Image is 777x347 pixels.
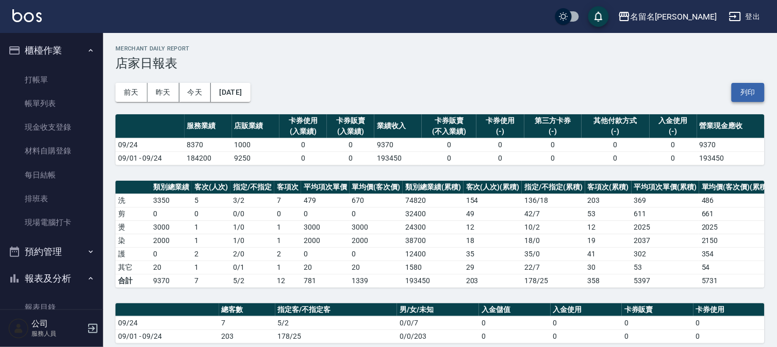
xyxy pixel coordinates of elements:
a: 排班表 [4,187,99,211]
div: 第三方卡券 [527,115,580,126]
table: a dense table [115,181,772,288]
td: 35 [464,247,522,261]
td: 611 [632,207,700,220]
h3: 店家日報表 [115,56,765,71]
th: 客次(人次)(累積) [464,181,522,194]
button: 預約管理 [4,238,99,265]
td: 0 [422,151,476,165]
td: 0 [476,151,524,165]
td: 24300 [403,220,464,234]
td: 0 [693,316,765,329]
td: 3000 [301,220,350,234]
td: 0 [350,247,403,261]
td: 1 [274,234,301,247]
td: 2025 [632,220,700,234]
td: 0 [479,316,550,329]
td: 5731 [699,274,772,287]
a: 材料自購登錄 [4,139,99,163]
td: 0 [301,207,350,220]
td: 18 / 0 [522,234,585,247]
div: 卡券使用 [282,115,324,126]
td: 12 [464,220,522,234]
td: 0 [192,207,231,220]
div: (-) [652,126,695,137]
td: 193450 [403,274,464,287]
td: 781 [301,274,350,287]
td: 合計 [115,274,151,287]
td: 5 [192,194,231,207]
h2: Merchant Daily Report [115,45,765,52]
td: 354 [699,247,772,261]
td: 661 [699,207,772,220]
td: 0 [479,329,550,343]
td: 0 [327,138,374,151]
td: 0 [524,138,582,151]
th: 業績收入 [374,114,422,138]
div: 其他付款方式 [584,115,647,126]
td: 35 / 0 [522,247,585,261]
td: 2037 [632,234,700,247]
td: 1 [192,261,231,274]
img: Logo [12,9,42,22]
td: 1 [274,261,301,274]
th: 指定/不指定(累積) [522,181,585,194]
a: 現場電腦打卡 [4,211,99,234]
button: 報表及分析 [4,265,99,292]
th: 客次(人次) [192,181,231,194]
td: 0/0/203 [397,329,479,343]
td: 193450 [374,151,422,165]
p: 服務人員 [31,329,84,338]
td: 9370 [151,274,192,287]
td: 2150 [699,234,772,247]
td: 486 [699,194,772,207]
td: 7 [192,274,231,287]
td: 8370 [185,138,232,151]
td: 3 / 2 [230,194,274,207]
td: 10 / 2 [522,220,585,234]
td: 1 / 0 [230,220,274,234]
td: 42 / 7 [522,207,585,220]
td: 0 [622,329,693,343]
td: 5/2 [275,316,398,329]
a: 每日結帳 [4,163,99,187]
td: 1 [192,220,231,234]
td: 7 [219,316,275,329]
td: 0 [327,151,374,165]
th: 卡券使用 [693,303,765,317]
div: 卡券販賣 [424,115,474,126]
td: 18 [464,234,522,247]
td: 0 [650,151,697,165]
td: 0 [693,329,765,343]
td: 203 [464,274,522,287]
td: 302 [632,247,700,261]
td: 1 [192,234,231,247]
div: (入業績) [282,126,324,137]
button: 櫃檯作業 [4,37,99,64]
td: 0 [582,151,649,165]
td: 洗 [115,194,151,207]
td: 20 [350,261,403,274]
th: 單均價(客次價)(累積) [699,181,772,194]
td: 2000 [301,234,350,247]
td: 2025 [699,220,772,234]
div: (入業績) [329,126,372,137]
div: 卡券販賣 [329,115,372,126]
td: 0 [551,316,622,329]
td: 2000 [350,234,403,247]
td: 12400 [403,247,464,261]
td: 369 [632,194,700,207]
td: 19 [585,234,632,247]
td: 1 [274,220,301,234]
th: 入金使用 [551,303,622,317]
td: 154 [464,194,522,207]
td: 1 / 0 [230,234,274,247]
div: 入金使用 [652,115,695,126]
td: 5397 [632,274,700,287]
td: 0 / 1 [230,261,274,274]
td: 178/25 [275,329,398,343]
th: 卡券販賣 [622,303,693,317]
button: 登出 [725,7,765,26]
th: 總客數 [219,303,275,317]
td: 2000 [151,234,192,247]
th: 平均項次單價(累積) [632,181,700,194]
